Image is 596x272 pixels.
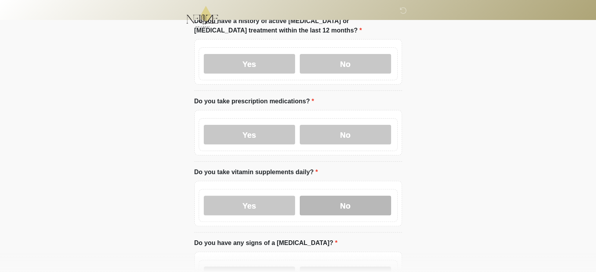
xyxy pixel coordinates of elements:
[194,238,338,248] label: Do you have any signs of a [MEDICAL_DATA]?
[194,97,314,106] label: Do you take prescription medications?
[194,168,318,177] label: Do you take vitamin supplements daily?
[300,196,391,215] label: No
[204,125,295,144] label: Yes
[300,125,391,144] label: No
[300,54,391,74] label: No
[204,54,295,74] label: Yes
[204,196,295,215] label: Yes
[187,6,219,27] img: NFuze Wellness Logo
